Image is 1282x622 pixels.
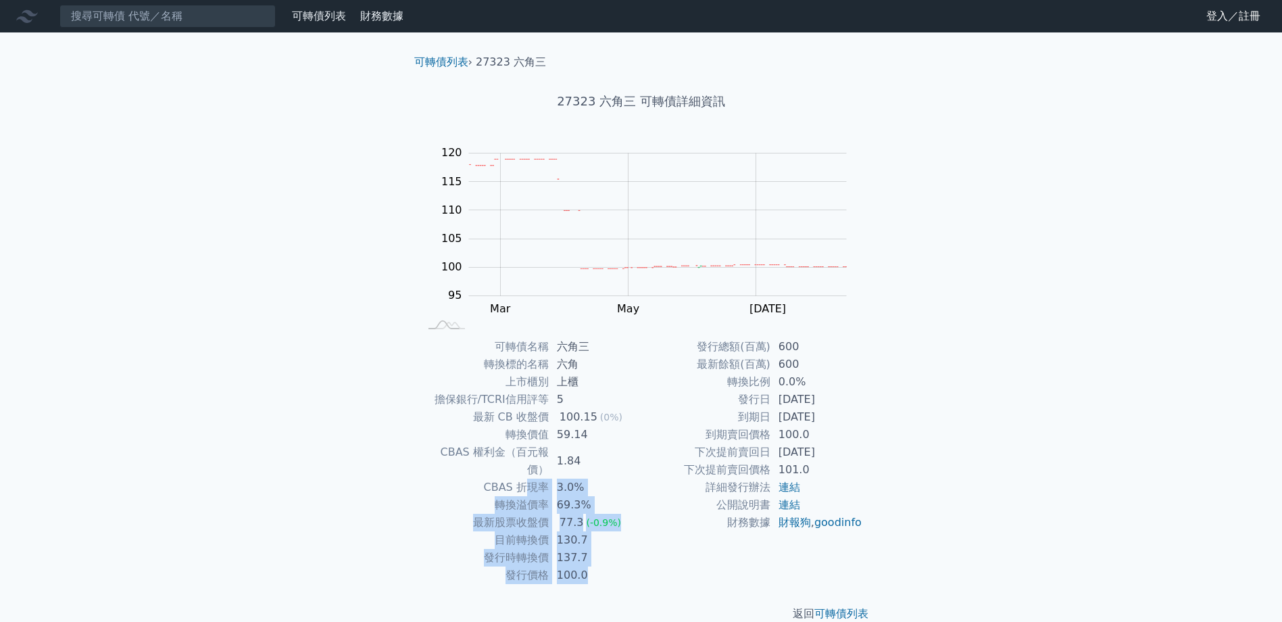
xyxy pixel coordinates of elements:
[641,461,770,479] td: 下次提前賣回價格
[549,479,641,496] td: 3.0%
[420,373,549,391] td: 上市櫃別
[441,175,462,188] tspan: 115
[557,514,587,531] div: 77.3
[441,232,462,245] tspan: 105
[641,496,770,514] td: 公開說明書
[770,426,863,444] td: 100.0
[420,514,549,531] td: 最新股票收盤價
[749,302,786,315] tspan: [DATE]
[641,391,770,408] td: 發行日
[448,289,462,302] tspan: 95
[641,338,770,356] td: 發行總額(百萬)
[441,260,462,273] tspan: 100
[414,54,472,70] li: ›
[59,5,276,28] input: 搜尋可轉債 代號／名稱
[549,531,641,549] td: 130.7
[586,517,621,528] span: (-0.9%)
[420,444,549,479] td: CBAS 權利金（百元報價）
[403,606,879,622] p: 返回
[779,516,811,529] a: 財報狗
[641,408,770,426] td: 到期日
[549,496,641,514] td: 69.3%
[420,567,549,584] td: 發行價格
[557,408,600,426] div: 100.15
[420,479,549,496] td: CBAS 折現率
[770,373,863,391] td: 0.0%
[549,567,641,584] td: 100.0
[641,373,770,391] td: 轉換比例
[490,302,511,315] tspan: Mar
[641,356,770,373] td: 最新餘額(百萬)
[770,338,863,356] td: 600
[420,391,549,408] td: 擔保銀行/TCRI信用評等
[549,549,641,567] td: 137.7
[441,146,462,159] tspan: 120
[1214,557,1282,622] div: 聊天小工具
[549,426,641,444] td: 59.14
[476,54,546,70] li: 27323 六角三
[441,204,462,216] tspan: 110
[770,408,863,426] td: [DATE]
[770,444,863,461] td: [DATE]
[641,514,770,531] td: 財務數據
[420,356,549,373] td: 轉換標的名稱
[549,373,641,391] td: 上櫃
[420,426,549,444] td: 轉換價值
[549,356,641,373] td: 六角
[641,444,770,461] td: 下次提前賣回日
[414,55,468,68] a: 可轉債列表
[814,516,862,529] a: goodinfo
[770,461,863,479] td: 101.0
[1195,5,1271,27] a: 登入／註冊
[600,412,622,423] span: (0%)
[641,426,770,444] td: 到期賣回價格
[420,549,549,567] td: 發行時轉換價
[814,607,868,620] a: 可轉債列表
[549,338,641,356] td: 六角三
[641,479,770,496] td: 詳細發行辦法
[420,338,549,356] td: 可轉債名稱
[617,302,639,315] tspan: May
[779,498,800,511] a: 連結
[549,444,641,479] td: 1.84
[770,356,863,373] td: 600
[435,146,867,315] g: Chart
[1214,557,1282,622] iframe: Chat Widget
[420,496,549,514] td: 轉換溢價率
[549,391,641,408] td: 5
[360,9,403,22] a: 財務數據
[403,92,879,111] h1: 27323 六角三 可轉債詳細資訊
[420,408,549,426] td: 最新 CB 收盤價
[420,531,549,549] td: 目前轉換價
[770,391,863,408] td: [DATE]
[779,481,800,494] a: 連結
[292,9,346,22] a: 可轉債列表
[770,514,863,531] td: ,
